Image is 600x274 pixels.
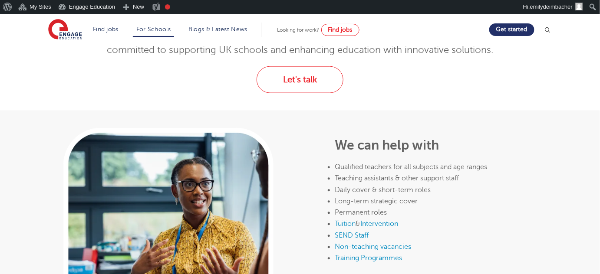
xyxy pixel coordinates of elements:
[328,26,353,33] span: Find jobs
[48,19,82,41] img: Engage Education
[93,26,119,33] a: Find jobs
[335,173,528,184] li: Teaching assistants & other support staff
[335,184,528,196] li: Daily cover & short-term roles
[277,27,320,33] span: Looking for work?
[335,207,528,219] li: Permanent roles
[136,26,171,33] a: For Schools
[335,232,369,240] a: SEND Staff
[165,4,170,10] div: Needs improvement
[188,26,247,33] a: Blogs & Latest News
[335,254,402,262] a: Training Programmes
[335,138,528,153] h2: We can help with
[489,23,534,36] a: Get started
[530,3,573,10] span: emilydeimbacher
[335,196,528,207] li: Long-term strategic cover
[335,220,356,228] a: Tuition
[335,219,528,230] li: &
[360,220,398,228] a: Intervention
[321,24,359,36] a: Find jobs
[257,66,343,93] a: Let's talk
[335,243,411,251] a: Non-teaching vacancies
[335,162,528,173] li: Qualified teachers for all subjects and age ranges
